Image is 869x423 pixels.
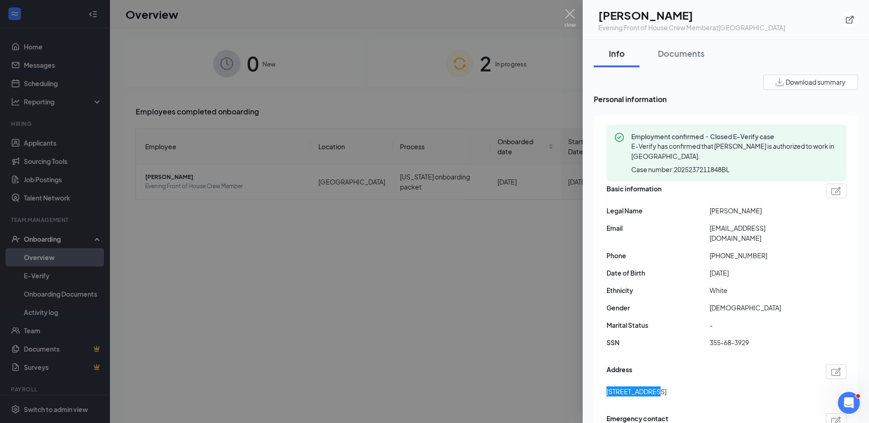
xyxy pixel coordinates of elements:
[658,48,705,59] div: Documents
[607,268,710,278] span: Date of Birth
[607,386,667,396] span: [STREET_ADDRESS]
[710,268,813,278] span: [DATE]
[598,7,785,23] h1: [PERSON_NAME]
[603,48,630,59] div: Info
[594,93,858,105] span: Personal information
[607,364,632,379] span: Address
[598,23,785,32] div: Evening Front of House Crew Member at [GEOGRAPHIC_DATA]
[607,223,710,233] span: Email
[710,250,813,260] span: [PHONE_NUMBER]
[710,223,813,243] span: [EMAIL_ADDRESS][DOMAIN_NAME]
[607,337,710,347] span: SSN
[631,165,729,174] span: Case number: 2025237211848BL
[710,303,813,313] span: [DEMOGRAPHIC_DATA]
[763,75,858,90] button: Download summary
[607,250,710,260] span: Phone
[710,206,813,216] span: [PERSON_NAME]
[607,206,710,216] span: Legal Name
[607,285,710,295] span: Ethnicity
[710,337,813,347] span: 355-68-3929
[786,77,846,87] span: Download summary
[842,11,858,28] button: ExternalLink
[631,142,834,160] span: E-Verify has confirmed that [PERSON_NAME] is authorized to work in [GEOGRAPHIC_DATA].
[607,320,710,330] span: Marital Status
[845,15,854,24] svg: ExternalLink
[631,132,839,141] span: Employment confirmed・Closed E-Verify case
[607,303,710,313] span: Gender
[710,285,813,295] span: White
[614,132,625,143] svg: CheckmarkCircle
[710,320,813,330] span: -
[607,184,661,198] span: Basic information
[838,392,860,414] iframe: Intercom live chat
